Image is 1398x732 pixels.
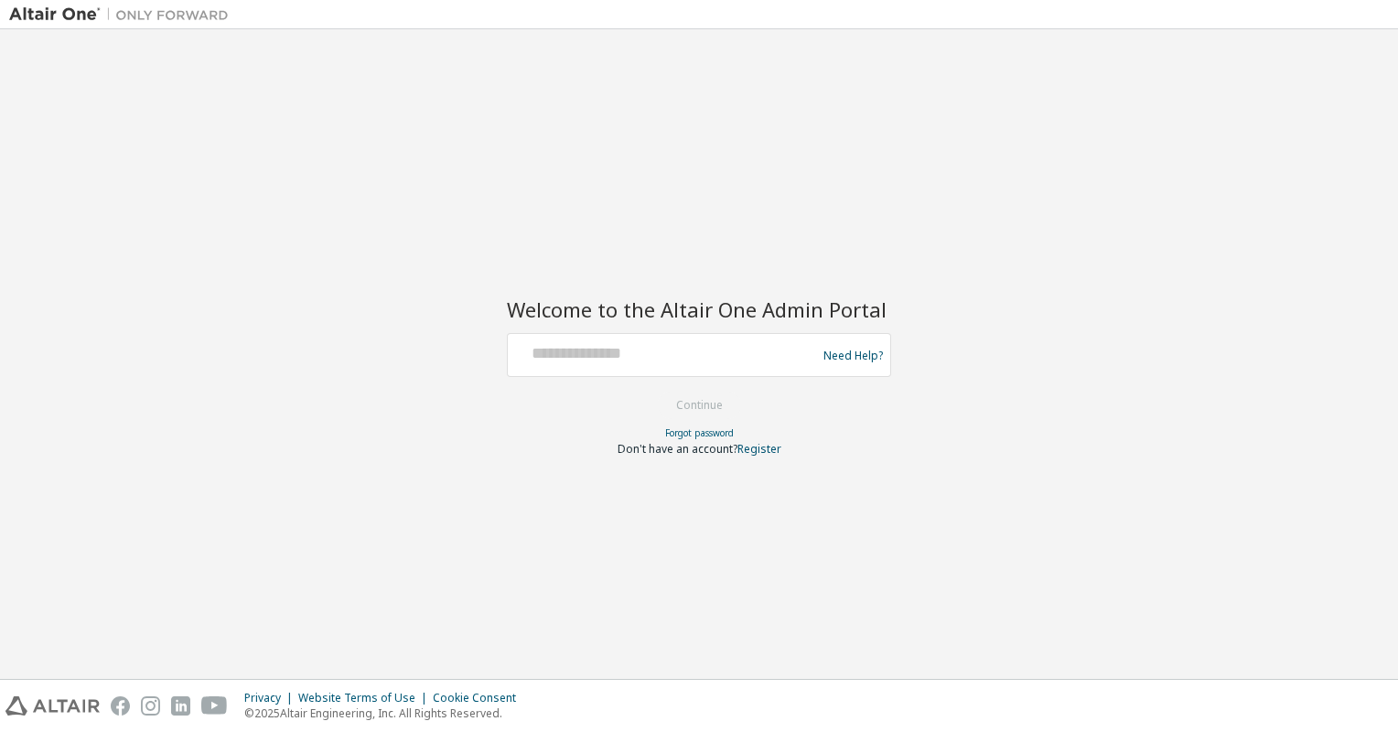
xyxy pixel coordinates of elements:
div: Cookie Consent [433,691,527,705]
a: Need Help? [823,355,883,356]
img: altair_logo.svg [5,696,100,716]
span: Don't have an account? [618,441,737,457]
img: facebook.svg [111,696,130,716]
div: Privacy [244,691,298,705]
img: youtube.svg [201,696,228,716]
img: Altair One [9,5,238,24]
div: Website Terms of Use [298,691,433,705]
a: Forgot password [665,426,734,439]
p: © 2025 Altair Engineering, Inc. All Rights Reserved. [244,705,527,721]
img: instagram.svg [141,696,160,716]
h2: Welcome to the Altair One Admin Portal [507,296,891,322]
img: linkedin.svg [171,696,190,716]
a: Register [737,441,781,457]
